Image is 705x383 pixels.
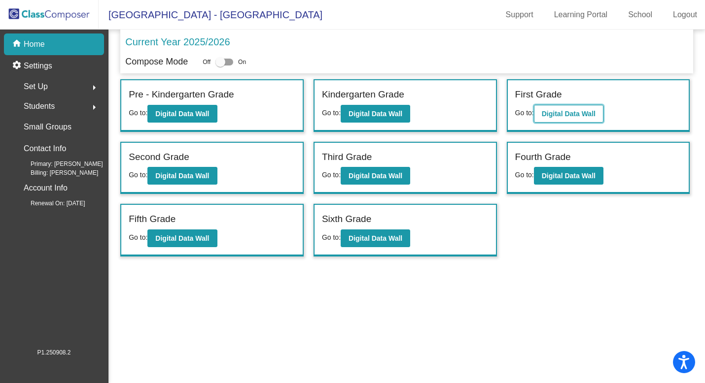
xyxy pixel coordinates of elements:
span: Renewal On: [DATE] [15,199,85,208]
span: Go to: [129,171,147,179]
b: Digital Data Wall [155,172,209,180]
mat-icon: settings [12,60,24,72]
span: [GEOGRAPHIC_DATA] - [GEOGRAPHIC_DATA] [99,7,322,23]
b: Digital Data Wall [542,110,596,118]
mat-icon: arrow_right [88,82,100,94]
p: Settings [24,60,52,72]
a: Learning Portal [546,7,616,23]
label: Sixth Grade [322,212,371,226]
p: Current Year 2025/2026 [125,34,230,49]
a: Support [498,7,541,23]
button: Digital Data Wall [341,229,410,247]
mat-icon: home [12,38,24,50]
span: Primary: [PERSON_NAME] [15,160,103,168]
button: Digital Data Wall [341,167,410,185]
mat-icon: arrow_right [88,101,100,113]
a: School [620,7,660,23]
button: Digital Data Wall [147,229,217,247]
span: Off [203,58,211,66]
b: Digital Data Wall [349,172,402,180]
button: Digital Data Wall [147,105,217,123]
span: Go to: [129,233,147,241]
label: Kindergarten Grade [322,88,404,102]
button: Digital Data Wall [534,167,603,185]
span: Go to: [129,109,147,117]
p: Account Info [24,181,68,195]
label: Pre - Kindergarten Grade [129,88,234,102]
label: Fifth Grade [129,212,176,226]
button: Digital Data Wall [534,105,603,123]
p: Contact Info [24,142,66,156]
span: Go to: [322,171,341,179]
span: Go to: [515,109,534,117]
span: Set Up [24,80,48,94]
label: First Grade [515,88,562,102]
span: Students [24,99,55,113]
b: Digital Data Wall [542,172,596,180]
b: Digital Data Wall [349,110,402,118]
b: Digital Data Wall [155,234,209,242]
label: Third Grade [322,150,372,164]
button: Digital Data Wall [341,105,410,123]
span: On [238,58,246,66]
b: Digital Data Wall [349,234,402,242]
label: Second Grade [129,150,189,164]
button: Digital Data Wall [147,167,217,185]
p: Home [24,38,45,50]
b: Digital Data Wall [155,110,209,118]
label: Fourth Grade [515,150,571,164]
p: Compose Mode [125,55,188,68]
a: Logout [665,7,705,23]
span: Go to: [322,109,341,117]
span: Billing: [PERSON_NAME] [15,168,98,177]
p: Small Groups [24,120,71,134]
span: Go to: [515,171,534,179]
span: Go to: [322,233,341,241]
